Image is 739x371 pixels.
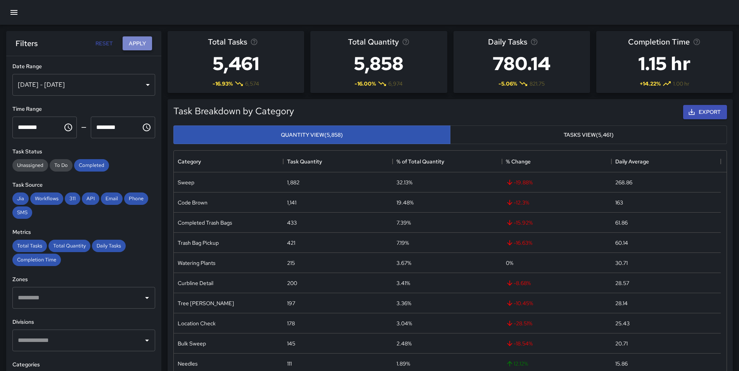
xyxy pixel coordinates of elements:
[348,48,410,79] h3: 5,858
[74,159,109,172] div: Completed
[611,151,721,172] div: Daily Average
[396,151,444,172] div: % of Total Quantity
[506,151,531,172] div: % Change
[123,36,152,51] button: Apply
[396,219,411,227] div: 7.39%
[65,195,80,202] span: 311
[101,192,123,205] div: Email
[12,256,61,263] span: Completion Time
[82,195,99,202] span: API
[506,360,528,368] span: 12.12 %
[178,259,215,267] div: Watering Plants
[628,36,690,48] span: Completion Time
[48,240,90,252] div: Total Quantity
[50,159,73,172] div: To Do
[30,195,63,202] span: Workflows
[208,48,264,79] h3: 5,461
[283,151,393,172] div: Task Quantity
[30,192,63,205] div: Workflows
[12,148,155,156] h6: Task Status
[213,80,233,88] span: -16.93 %
[12,195,29,202] span: Jia
[506,239,532,247] span: -16.63 %
[287,219,297,227] div: 433
[139,120,154,135] button: Choose time, selected time is 11:59 PM
[488,48,555,79] h3: 780.14
[12,275,155,284] h6: Zones
[615,179,632,186] div: 268.86
[530,38,538,46] svg: Average number of tasks per day in the selected period, compared to the previous period.
[502,151,611,172] div: % Change
[50,162,73,168] span: To Do
[450,125,727,144] button: Tasks View(5,461)
[506,319,532,327] span: -28.51 %
[178,340,206,347] div: Bulk Sweep
[615,319,630,327] div: 25.43
[12,105,155,113] h6: Time Range
[506,279,531,287] span: -8.68 %
[178,319,216,327] div: Location Check
[12,74,155,96] div: [DATE] - [DATE]
[498,80,517,88] span: -5.06 %
[348,36,399,48] span: Total Quantity
[355,80,376,88] span: -16.00 %
[506,179,533,186] span: -19.88 %
[12,181,155,189] h6: Task Source
[287,319,295,327] div: 178
[396,279,410,287] div: 3.41%
[683,105,727,119] button: Export
[396,340,412,347] div: 2.48%
[287,360,292,368] div: 111
[640,80,661,88] span: + 14.22 %
[178,219,232,227] div: Completed Trash Bags
[173,125,450,144] button: Quantity View(5,858)
[16,37,38,50] h6: Filters
[65,192,80,205] div: 311
[396,319,412,327] div: 3.04%
[12,242,47,249] span: Total Tasks
[142,292,152,303] button: Open
[287,151,322,172] div: Task Quantity
[287,239,295,247] div: 421
[178,179,194,186] div: Sweep
[615,199,623,206] div: 163
[287,299,295,307] div: 197
[615,360,628,368] div: 15.86
[388,80,403,88] span: 6,974
[92,242,126,249] span: Daily Tasks
[178,151,201,172] div: Category
[396,239,409,247] div: 7.19%
[488,36,527,48] span: Daily Tasks
[173,105,294,117] h5: Task Breakdown by Category
[287,199,296,206] div: 1,141
[82,192,99,205] div: API
[178,279,213,287] div: Curbline Detail
[287,179,299,186] div: 1,882
[506,259,513,267] span: 0 %
[396,259,411,267] div: 3.67%
[287,340,295,347] div: 145
[628,48,701,79] h3: 1.15 hr
[61,120,76,135] button: Choose time, selected time is 12:00 AM
[245,80,259,88] span: 6,574
[615,299,628,307] div: 28.14
[178,299,234,307] div: Tree Wells
[396,199,414,206] div: 19.48%
[396,360,410,368] div: 1.89%
[615,279,629,287] div: 28.57
[12,62,155,71] h6: Date Range
[506,199,529,206] span: -12.3 %
[12,192,29,205] div: Jia
[12,228,155,237] h6: Metrics
[48,242,90,249] span: Total Quantity
[615,340,628,347] div: 20.71
[12,159,48,172] div: Unassigned
[178,199,208,206] div: Code Brown
[208,36,247,48] span: Total Tasks
[178,239,219,247] div: Trash Bag Pickup
[396,299,411,307] div: 3.36%
[142,335,152,346] button: Open
[615,151,649,172] div: Daily Average
[402,38,410,46] svg: Total task quantity in the selected period, compared to the previous period.
[615,239,628,247] div: 60.14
